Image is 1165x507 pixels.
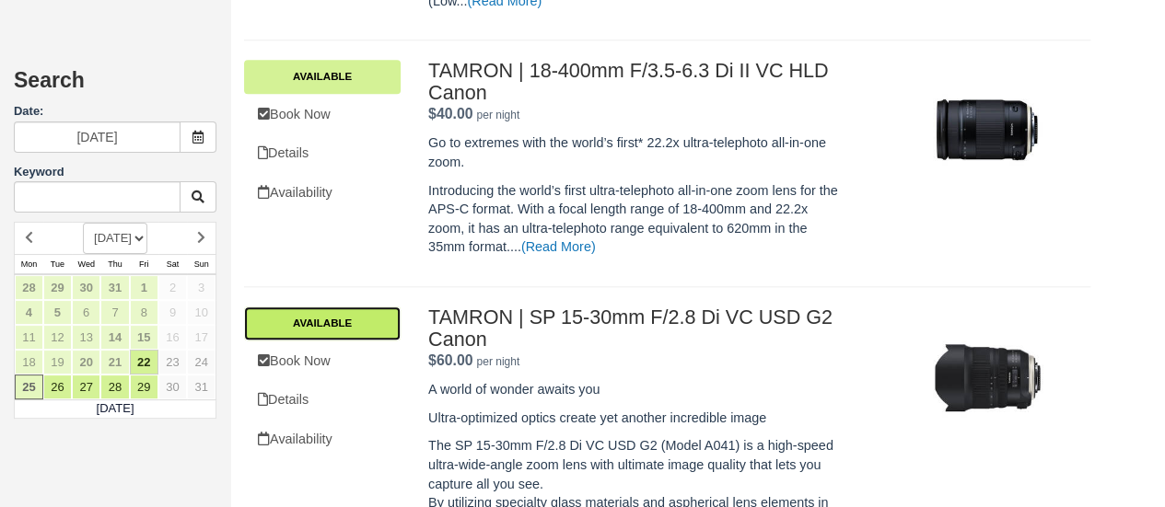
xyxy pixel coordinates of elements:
[244,96,401,133] a: Book Now
[428,409,846,428] p: Ultra-optimized optics create yet another incredible image
[428,352,472,368] span: $60.00
[244,306,401,340] a: Available
[15,374,43,399] a: 25
[476,355,519,368] em: per night
[43,350,72,374] a: 19
[918,306,1056,444] img: M112-1
[158,374,187,399] a: 30
[72,300,100,325] a: 6
[43,300,72,325] a: 5
[72,254,100,274] th: Wed
[15,275,43,300] a: 28
[15,300,43,325] a: 4
[187,300,216,325] a: 10
[15,254,43,274] th: Mon
[72,325,100,350] a: 13
[130,254,158,274] th: Fri
[43,374,72,399] a: 26
[72,275,100,300] a: 30
[428,306,846,351] h2: TAMRON | SP 15-30mm F/2.8 Di VC USD G2 Canon
[428,106,472,121] strong: Price: $40
[14,103,216,121] label: Date:
[130,300,158,325] a: 8
[100,374,129,399] a: 28
[158,254,187,274] th: Sat
[158,300,187,325] a: 9
[244,421,401,458] a: Availability
[187,350,216,374] a: 24
[158,325,187,350] a: 16
[100,325,129,350] a: 14
[43,254,72,274] th: Tue
[100,254,129,274] th: Thu
[158,350,187,374] a: 23
[428,352,472,368] strong: Price: $60
[100,350,129,374] a: 21
[14,69,216,103] h2: Search
[521,239,596,254] a: (Read More)
[72,374,100,399] a: 27
[43,325,72,350] a: 12
[476,109,519,121] em: per night
[15,350,43,374] a: 18
[244,174,401,212] a: Availability
[158,275,187,300] a: 2
[180,181,216,213] button: Keyword Search
[428,60,846,104] h2: TAMRON | 18-400mm F/3.5-6.3 Di II VC HLD Canon
[244,134,401,172] a: Details
[187,254,216,274] th: Sun
[428,106,472,121] span: $40.00
[130,275,158,300] a: 1
[100,300,129,325] a: 7
[15,325,43,350] a: 11
[244,342,401,380] a: Book Now
[130,374,158,399] a: 29
[187,325,216,350] a: 17
[130,325,158,350] a: 15
[15,399,216,418] td: [DATE]
[187,374,216,399] a: 31
[244,60,401,93] a: Available
[72,350,100,374] a: 20
[918,60,1056,198] img: M106-1
[428,181,846,257] p: Introducing the world’s first ultra-telephoto all-in-one zoom lens for the APS-C format. With a f...
[130,350,158,374] a: 22
[43,275,72,300] a: 29
[244,381,401,419] a: Details
[100,275,129,300] a: 31
[428,380,846,399] p: A world of wonder awaits you
[187,275,216,300] a: 3
[428,133,846,171] p: Go to extremes with the world’s first* 22.2x ultra-telephoto all-in-one zoom.
[14,165,64,179] label: Keyword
